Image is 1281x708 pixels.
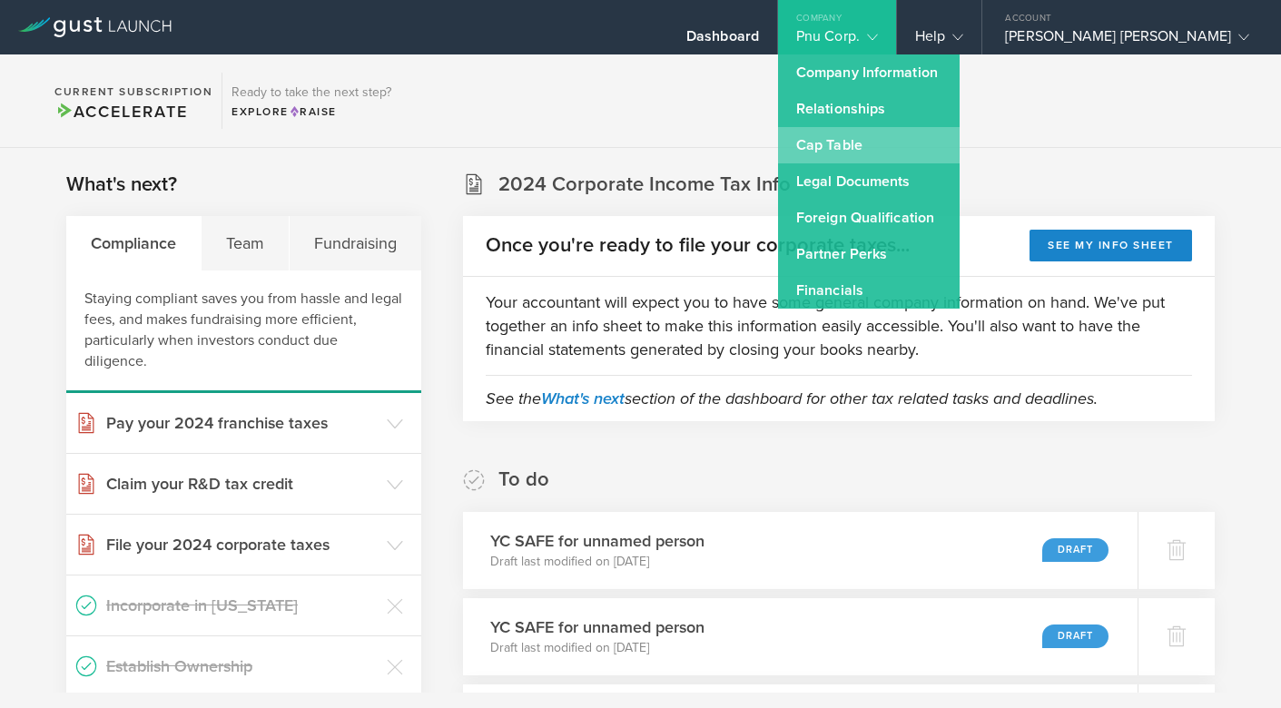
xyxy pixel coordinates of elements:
div: Draft [1042,538,1109,562]
h2: To do [498,467,549,493]
h3: Establish Ownership [106,654,378,678]
a: What's next [541,388,625,408]
div: Explore [232,103,391,120]
iframe: Chat Widget [1190,621,1281,708]
h3: File your 2024 corporate taxes [106,533,378,556]
h2: 2024 Corporate Income Tax Info [498,172,791,198]
h2: Once you're ready to file your corporate taxes... [486,232,910,259]
p: Draft last modified on [DATE] [490,639,705,657]
h3: Claim your R&D tax credit [106,472,378,496]
div: Dashboard [686,27,759,54]
p: Draft last modified on [DATE] [490,553,705,571]
h2: What's next? [66,172,177,198]
div: Pnu Corp. [796,27,878,54]
h3: Incorporate in [US_STATE] [106,594,378,617]
button: See my info sheet [1030,230,1192,261]
div: Help [915,27,963,54]
h3: YC SAFE for unnamed person [490,615,705,639]
h3: YC SAFE for unnamed person [490,529,705,553]
div: Ready to take the next step?ExploreRaise [222,73,400,129]
span: Raise [289,105,337,118]
div: Fundraising [290,216,421,270]
div: Draft [1042,624,1109,648]
div: Team [202,216,290,270]
h3: Pay your 2024 franchise taxes [106,411,378,435]
span: Accelerate [54,102,187,122]
div: YC SAFE for unnamed personDraft last modified on [DATE]Draft [463,512,1138,589]
em: See the section of the dashboard for other tax related tasks and deadlines. [486,388,1098,408]
h2: Current Subscription [54,86,212,97]
div: [PERSON_NAME] [PERSON_NAME] [1005,27,1249,54]
div: Compliance [66,216,202,270]
h3: Ready to take the next step? [232,86,391,99]
p: Your accountant will expect you to have some general company information on hand. We've put toget... [486,290,1192,361]
div: Staying compliant saves you from hassle and legal fees, and makes fundraising more efficient, par... [66,270,421,393]
div: YC SAFE for unnamed personDraft last modified on [DATE]Draft [463,598,1138,675]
